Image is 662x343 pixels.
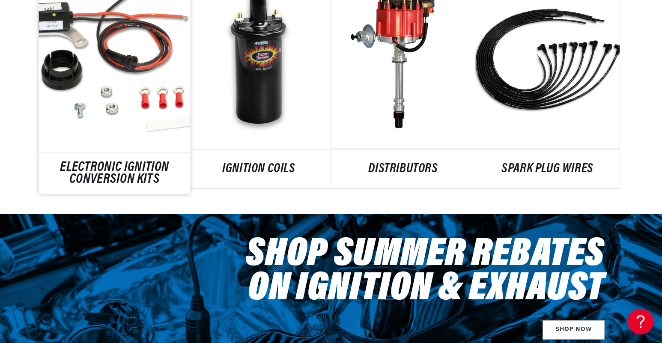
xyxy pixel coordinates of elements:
[475,164,620,175] a: SPARK PLUG WIRES
[187,164,331,175] a: IGNITION COILS
[543,320,605,340] a: SHOP NOW
[39,162,191,185] a: ELECTRONIC IGNITION CONVERSION KITS
[246,238,605,307] h2: Shop Summer Rebates on Ignition & Exhaust
[331,164,475,175] a: DISTRIBUTORS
